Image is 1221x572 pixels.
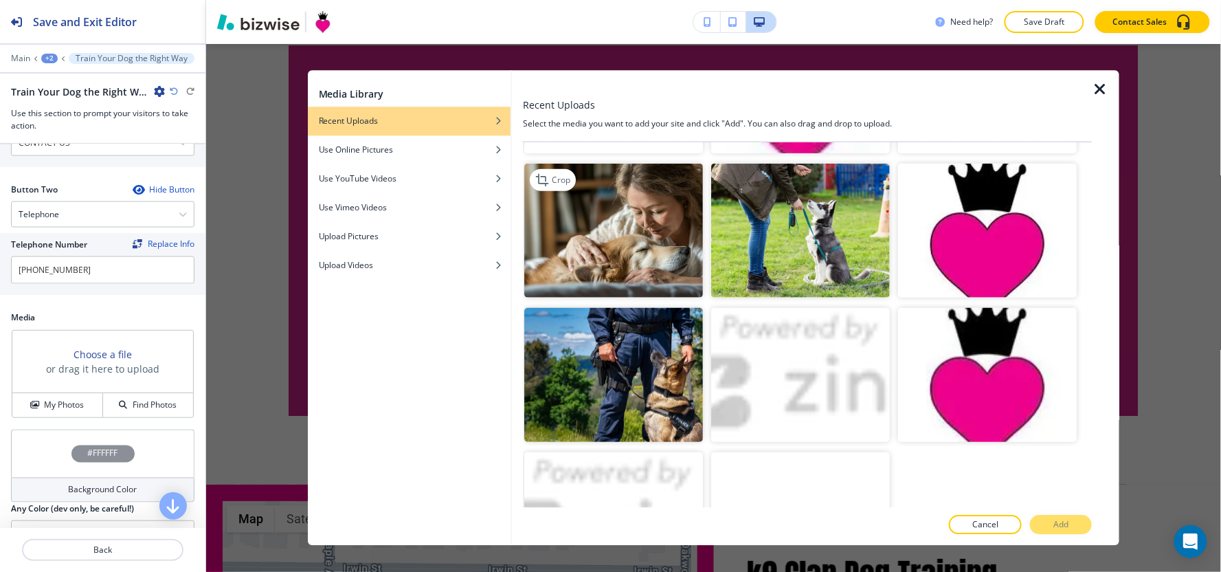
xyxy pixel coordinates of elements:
img: Replace [133,239,142,249]
button: Main [11,54,30,63]
h2: Train Your Dog the Right Way [11,85,148,99]
h4: Background Color [69,484,137,496]
button: Use Vimeo Videos [308,193,511,222]
h4: Find Photos [133,399,177,411]
h4: My Photos [44,399,84,411]
h2: Save and Exit Editor [33,14,137,30]
button: Hide Button [133,184,194,195]
h4: Select the media you want to add your site and click "Add". You can also drag and drop to upload. [523,118,1092,130]
h4: Use Vimeo Videos [319,201,388,214]
h3: or drag it here to upload [46,362,159,376]
h3: Recent Uploads [523,98,595,112]
button: Train Your Dog the Right Way [69,53,194,64]
h4: Use YouTube Videos [319,173,397,185]
h4: #FFFFFF [88,448,118,460]
button: ReplaceReplace Info [133,239,194,249]
button: #FFFFFFBackground Color [11,430,194,503]
div: Choose a fileor drag it here to uploadMy PhotosFind Photos [11,329,194,419]
h4: Upload Pictures [319,230,379,243]
h3: Use this section to prompt your visitors to take action. [11,107,194,132]
button: My Photos [12,393,103,417]
input: Ex. 561-222-1111 [11,256,194,284]
h2: Button Two [11,184,58,196]
button: Find Photos [103,393,193,417]
button: Use YouTube Videos [308,164,511,193]
h2: Media Library [319,87,384,101]
p: Contact Sales [1113,16,1167,28]
h2: Media [11,311,194,324]
button: Cancel [949,516,1022,535]
button: Upload Videos [308,251,511,280]
h4: Upload Videos [319,259,374,272]
button: +2 [41,54,58,63]
div: Open Intercom Messenger [1174,525,1207,558]
img: Bizwise Logo [217,14,300,30]
p: Train Your Dog the Right Way [76,54,188,63]
h4: Recent Uploads [319,115,379,127]
button: Upload Pictures [308,222,511,251]
button: Recent Uploads [308,107,511,135]
p: Cancel [972,519,998,531]
button: Back [22,539,183,561]
h4: Use Online Pictures [319,144,394,156]
h2: Telephone Number [11,239,87,251]
p: Crop [552,174,570,186]
p: Save Draft [1022,16,1066,28]
button: Choose a file [74,347,132,362]
img: Your Logo [312,11,334,33]
button: Save Draft [1005,11,1084,33]
h3: Need help? [951,16,994,28]
p: Back [23,544,182,556]
button: Use Online Pictures [308,135,511,164]
button: Contact Sales [1095,11,1210,33]
h4: Telephone [19,208,59,221]
h2: Any Color (dev only, be careful!) [11,503,134,515]
div: Crop [530,169,576,191]
div: Replace Info [133,239,194,249]
span: Find and replace this information across Bizwise [133,239,194,250]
